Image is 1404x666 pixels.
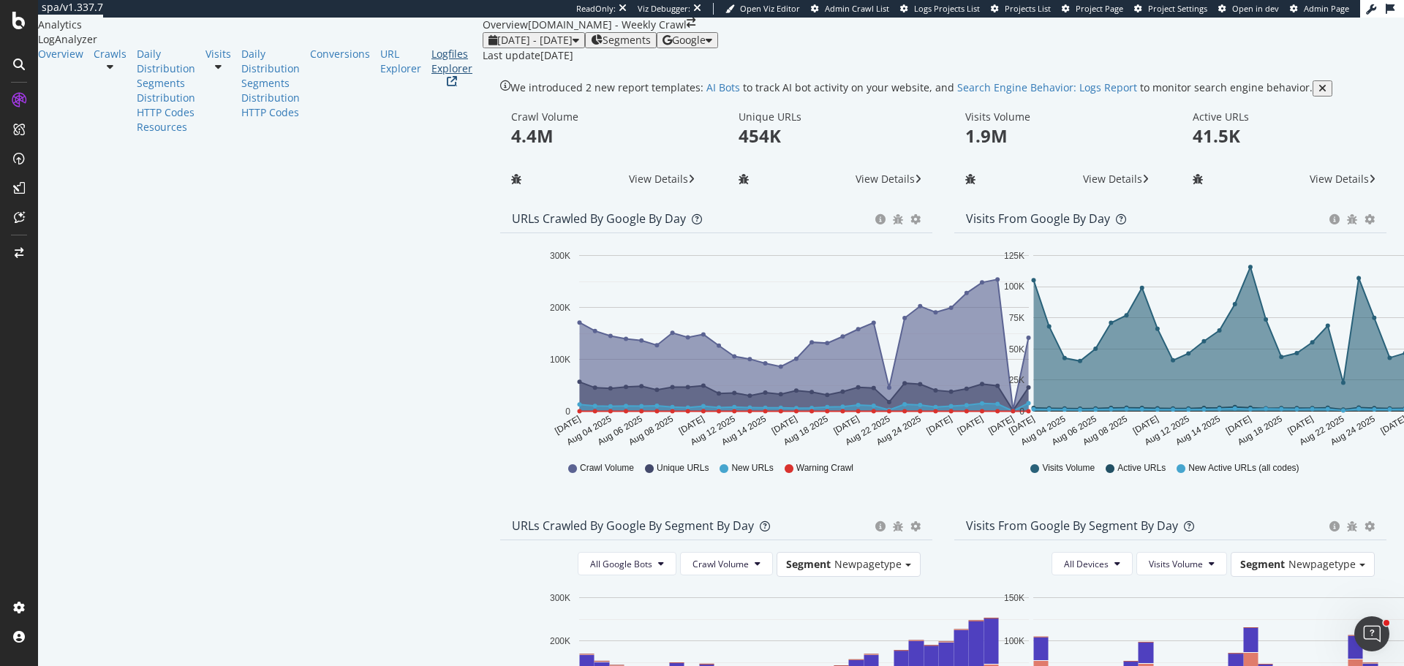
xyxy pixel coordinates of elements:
text: 300K [550,251,570,261]
text: 0 [1019,406,1024,417]
button: All Devices [1052,552,1133,575]
span: Unique URLs [657,462,709,474]
text: 200K [550,303,570,313]
iframe: Intercom live chat [1354,616,1389,651]
span: Visits Volume [1149,558,1203,570]
a: Resources [137,120,195,135]
span: Visits Volume [1042,462,1095,474]
span: Active URLs [1117,462,1166,474]
div: circle-info [875,521,886,531]
svg: A chart. [512,245,1074,448]
span: Newpagetype [1288,557,1356,571]
span: View Details [856,172,915,186]
text: [DATE] [1286,414,1315,436]
div: circle-info [1329,214,1340,224]
text: Aug 06 2025 [1050,414,1098,447]
text: 200K [550,636,570,646]
text: 150K [1004,593,1024,603]
div: gear [910,521,921,531]
text: 100K [550,355,570,365]
text: 25K [1009,375,1024,385]
text: 300K [550,593,570,603]
text: Aug 08 2025 [627,414,675,447]
a: Project Settings [1134,3,1207,15]
span: Segments [603,34,651,46]
a: URL Explorer [380,47,421,76]
button: Visits Volume [1136,552,1227,575]
div: gear [1365,521,1375,531]
text: Aug 06 2025 [596,414,644,447]
text: Aug 24 2025 [875,414,923,447]
text: Aug 12 2025 [1143,414,1191,447]
span: Crawl Volume [580,462,634,474]
a: Logfiles Explorer [431,47,472,86]
text: Aug 18 2025 [1236,414,1284,447]
div: circle-info [1329,521,1340,531]
div: Overview [483,18,528,32]
div: Crawls [94,47,127,61]
div: bug [739,174,749,184]
div: URLs Crawled by Google by day [512,211,686,226]
span: Newpagetype [834,557,902,571]
text: [DATE] [553,414,582,436]
text: [DATE] [1224,414,1253,436]
a: Logs Projects List [900,3,980,15]
div: gear [910,214,921,224]
a: Segments Distribution [241,76,300,105]
button: [DATE] - [DATE] [483,32,585,48]
a: Search Engine Behavior: Logs Report [957,80,1137,94]
text: 100K [1004,636,1024,646]
span: View Details [1083,172,1142,186]
text: 75K [1009,313,1024,323]
text: Aug 08 2025 [1081,414,1129,447]
span: All Devices [1064,558,1109,570]
div: bug [511,174,521,184]
text: [DATE] [1007,414,1036,436]
a: Project Page [1062,3,1123,15]
text: 100K [1004,281,1024,292]
text: Aug 18 2025 [782,414,830,447]
text: Aug 14 2025 [1174,414,1222,447]
text: Aug 04 2025 [1019,414,1068,447]
text: Aug 14 2025 [720,414,768,447]
a: Conversions [310,47,370,61]
button: All Google Bots [578,552,676,575]
div: Visits [205,47,231,61]
span: Projects List [1005,3,1051,14]
a: Admin Crawl List [811,3,889,15]
a: HTTP Codes [137,105,195,120]
div: Logfiles Explorer [431,47,472,76]
div: [DOMAIN_NAME] - Weekly Crawl [528,18,687,32]
div: bug [1193,174,1203,184]
span: Project Page [1076,3,1123,14]
span: Segment [1240,557,1285,571]
div: bug [893,214,903,224]
div: circle-info [875,214,886,224]
div: Overview [38,47,83,61]
text: [DATE] [770,414,799,436]
span: View Details [1310,172,1369,186]
div: URLs Crawled by Google By Segment By Day [512,518,754,533]
div: bug [1347,214,1357,224]
text: [DATE] [1131,414,1160,436]
div: Unique URLs [739,110,922,124]
button: Crawl Volume [680,552,773,575]
span: Warning Crawl [796,462,853,474]
text: Aug 24 2025 [1329,414,1377,447]
div: ReadOnly: [576,3,616,15]
span: Open in dev [1232,3,1279,14]
div: Active URLs [1193,110,1376,124]
span: Open Viz Editor [740,3,800,14]
span: [DATE] - [DATE] [497,33,573,47]
p: 1.9M [965,124,1149,148]
a: HTTP Codes [241,105,300,120]
text: [DATE] [831,414,861,436]
text: 0 [565,406,570,417]
div: Crawl Volume [511,110,695,124]
div: info banner [500,80,1386,97]
div: Analytics [38,18,483,32]
div: Daily Distribution [241,47,300,76]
